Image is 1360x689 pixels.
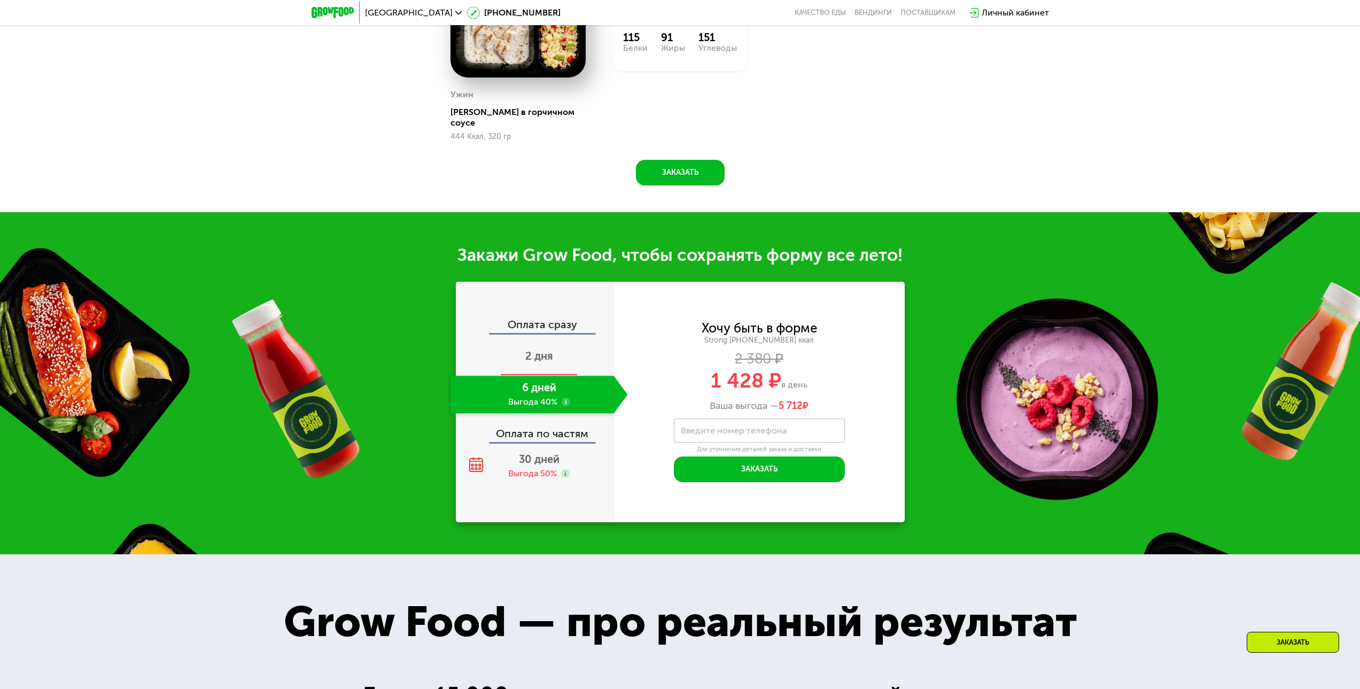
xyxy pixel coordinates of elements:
span: в день [781,380,807,390]
span: 1 428 ₽ [711,368,781,393]
div: 91 [661,31,685,44]
div: Strong [PHONE_NUMBER] ккал [614,336,905,345]
div: 2 380 ₽ [614,353,905,365]
div: Хочу быть в форме [702,322,817,334]
div: поставщикам [900,9,955,17]
button: Заказать [674,456,845,482]
div: 115 [623,31,648,44]
div: Для уточнения деталей заказа и доставки [674,445,845,454]
div: [PERSON_NAME] в горчичном соусе [450,107,594,128]
span: 5 712 [779,400,803,412]
span: 30 дней [519,453,559,466]
label: Введите номер телефона [681,428,787,433]
div: Ваша выгода — [614,400,905,412]
div: Grow Food — про реальный результат [252,590,1108,654]
div: Выгода 50% [508,468,557,479]
a: [PHONE_NUMBER] [467,6,561,19]
span: 2 дня [525,350,553,362]
div: Углеводы [698,44,737,52]
div: Оплата по частям [457,417,614,442]
span: [GEOGRAPHIC_DATA] [365,9,453,17]
a: Вендинги [854,9,892,17]
div: Оплата сразу [457,319,614,333]
div: Ужин [450,87,473,103]
button: Заказать [636,160,725,185]
div: Белки [623,44,648,52]
div: Личный кабинет [982,6,1049,19]
div: 444 Ккал, 320 гр [450,133,586,141]
div: 151 [698,31,737,44]
div: Жиры [661,44,685,52]
div: Заказать [1247,632,1339,653]
a: Качество еды [795,9,846,17]
span: ₽ [779,400,809,412]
